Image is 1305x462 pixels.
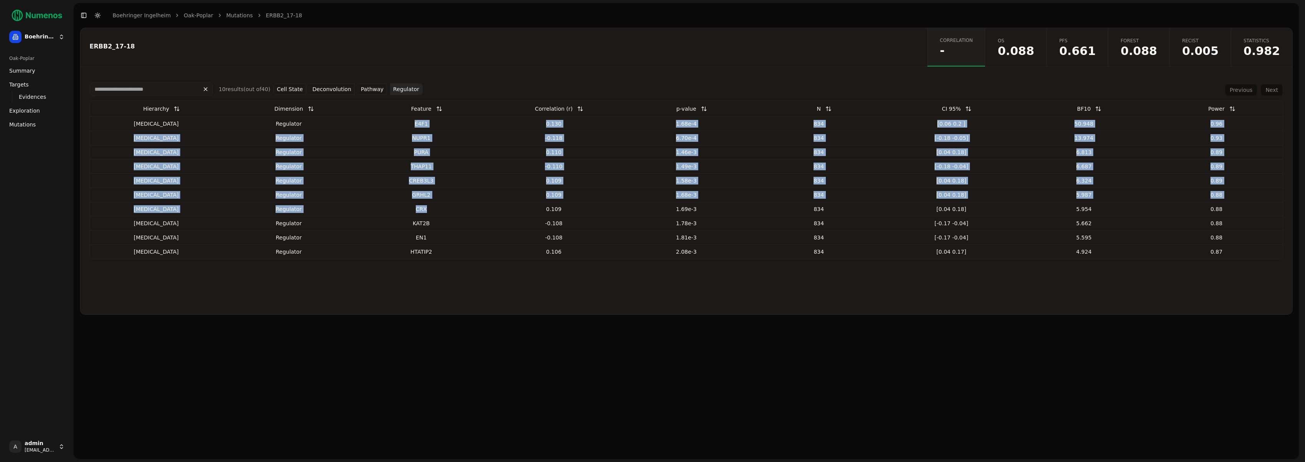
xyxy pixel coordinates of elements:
[1153,219,1280,227] div: 0.88
[113,12,302,19] nav: breadcrumb
[93,248,219,256] div: [MEDICAL_DATA]
[226,248,352,256] div: regulator
[274,102,303,116] div: Dimension
[755,120,882,128] div: 834
[358,219,485,227] div: KAT2B
[390,83,423,95] button: Regulator
[411,102,432,116] div: Feature
[755,177,882,184] div: 834
[226,163,352,170] div: regulator
[888,248,1014,256] div: [0.04 0.17]
[817,102,821,116] div: N
[184,12,213,19] a: Oak-Poplar
[1153,177,1280,184] div: 0.89
[491,191,617,199] div: 0.109
[90,43,916,50] div: ERBB2_17-18
[6,105,68,117] a: Exploration
[1121,45,1157,57] span: 0.088
[888,234,1014,241] div: [-0.17 -0.04]
[25,440,55,447] span: admin
[219,86,244,92] span: 10 result s
[9,81,29,88] span: Targets
[676,102,696,116] div: p-value
[93,148,219,156] div: [MEDICAL_DATA]
[358,163,485,170] div: THAP11
[1153,134,1280,142] div: 0.93
[755,148,882,156] div: 834
[1153,191,1280,199] div: 0.88
[623,177,750,184] div: 1.58e-3
[1121,38,1157,44] span: Forest
[755,205,882,213] div: 834
[623,120,750,128] div: 1.68e-4
[9,107,40,115] span: Exploration
[1021,134,1147,142] div: 13.974
[755,134,882,142] div: 834
[9,121,36,128] span: Mutations
[226,177,352,184] div: regulator
[1021,219,1147,227] div: 5.662
[358,248,485,256] div: HTATIP2
[998,38,1034,44] span: OS
[358,148,485,156] div: PURA
[1153,148,1280,156] div: 0.89
[1059,38,1096,44] span: PFS
[940,45,973,57] span: -
[358,83,387,95] button: Pathway
[491,248,617,256] div: 0.106
[266,12,302,19] a: ERBB2_17-18
[1153,248,1280,256] div: 0.87
[93,134,219,142] div: [MEDICAL_DATA]
[226,234,352,241] div: regulator
[92,10,103,21] button: Toggle Dark Mode
[273,83,306,95] button: Cell State
[1021,120,1147,128] div: 50.948
[1208,102,1224,116] div: Power
[78,10,89,21] button: Toggle Sidebar
[226,191,352,199] div: regulator
[93,219,219,227] div: [MEDICAL_DATA]
[93,191,219,199] div: [MEDICAL_DATA]
[1021,205,1147,213] div: 5.954
[9,67,35,75] span: Summary
[358,205,485,213] div: CRX
[755,219,882,227] div: 834
[491,205,617,213] div: 0.109
[226,148,352,156] div: regulator
[93,163,219,170] div: [MEDICAL_DATA]
[1153,163,1280,170] div: 0.89
[1169,28,1231,66] a: Recist0.005
[623,219,750,227] div: 1.78e-3
[226,12,253,19] a: Mutations
[927,28,985,66] a: Correlation-
[491,134,617,142] div: -0.118
[1182,38,1219,44] span: Recist
[93,177,219,184] div: [MEDICAL_DATA]
[998,45,1034,57] span: 0.088
[1021,234,1147,241] div: 5.595
[1059,45,1096,57] span: 0.661
[6,118,68,131] a: Mutations
[491,120,617,128] div: 0.130
[226,205,352,213] div: regulator
[1021,163,1147,170] div: 6.687
[93,205,219,213] div: [MEDICAL_DATA]
[6,52,68,65] div: Oak-Poplar
[9,440,22,453] span: A
[623,205,750,213] div: 1.69e-3
[623,134,750,142] div: 6.70e-4
[19,93,46,101] span: Evidences
[623,191,750,199] div: 1.68e-3
[6,437,68,456] button: Aadmin[EMAIL_ADDRESS]
[1077,102,1091,116] div: BF10
[358,177,485,184] div: CREB3L3
[1153,205,1280,213] div: 0.88
[1244,38,1280,44] span: Statistics
[623,248,750,256] div: 2.08e-3
[226,120,352,128] div: regulator
[358,191,485,199] div: GRHL2
[755,248,882,256] div: 834
[226,219,352,227] div: regulator
[491,177,617,184] div: 0.109
[6,6,68,25] img: Numenos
